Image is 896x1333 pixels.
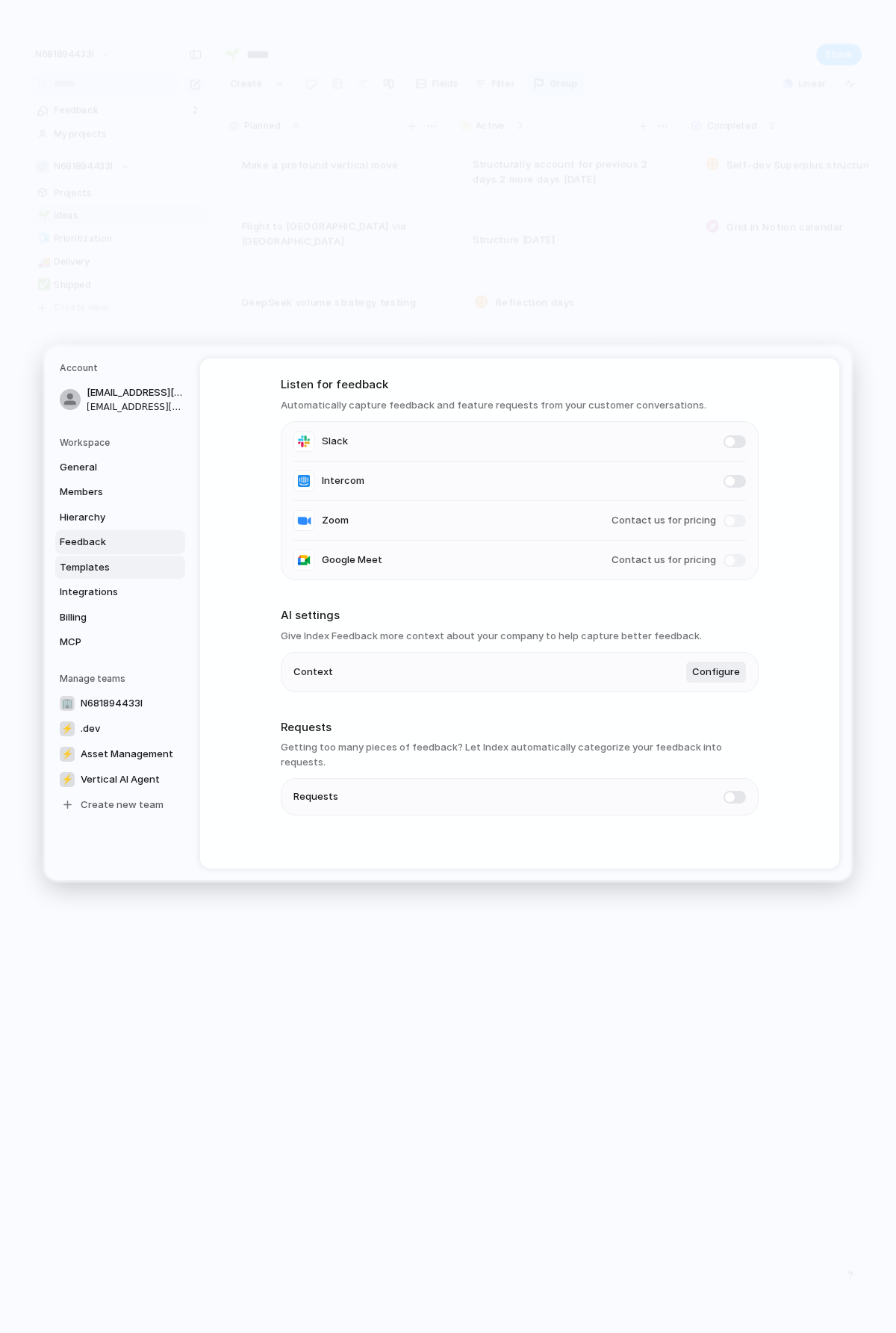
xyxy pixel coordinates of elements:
h2: AI settings [281,607,759,624]
span: Requests [293,789,338,804]
span: Feedback [60,535,155,550]
span: Google Meet [322,553,382,568]
a: [EMAIL_ADDRESS][DOMAIN_NAME][EMAIL_ADDRESS][DOMAIN_NAME] [55,381,185,418]
span: Vertical AI Agent [81,771,160,786]
h2: Requests [281,718,759,736]
span: Intercom [322,473,364,488]
span: Contact us for pricing [612,513,716,528]
a: Hierarchy [55,505,185,529]
h2: Listen for feedback [281,376,759,394]
div: ⚡ [60,721,75,736]
a: General [55,455,185,479]
span: Slack [322,434,348,449]
span: Zoom [322,513,349,528]
span: Contact us for pricing [612,553,716,568]
span: Hierarchy [60,509,155,524]
span: Context [293,665,333,680]
span: Configure [692,665,740,680]
a: ⚡Vertical AI Agent [55,767,185,791]
div: ⚡ [60,771,75,786]
a: Billing [55,605,185,629]
a: Members [55,480,185,504]
h5: Manage teams [60,671,185,685]
h3: Give Index Feedback more context about your company to help capture better feedback. [281,628,759,643]
div: 🏢 [60,695,75,710]
h5: Workspace [60,435,185,449]
div: ⚡ [60,746,75,761]
span: Integrations [60,585,155,600]
span: General [60,459,155,474]
h5: Account [60,361,185,375]
span: .dev [81,721,100,736]
span: MCP [60,635,155,650]
span: Members [60,485,155,500]
span: Billing [60,609,155,624]
span: Asset Management [81,746,173,761]
a: ⚡Asset Management [55,742,185,765]
span: [EMAIL_ADDRESS][DOMAIN_NAME] [87,400,182,413]
span: Templates [60,559,155,574]
a: Feedback [55,530,185,554]
button: Configure [686,662,746,683]
span: [EMAIL_ADDRESS][DOMAIN_NAME] [87,385,182,400]
a: MCP [55,630,185,654]
h3: Getting too many pieces of feedback? Let Index automatically categorize your feedback into requests. [281,740,759,769]
span: N681894433l [81,695,143,710]
span: Create new team [81,797,164,812]
a: Create new team [55,792,185,816]
a: 🏢N681894433l [55,691,185,715]
a: ⚡.dev [55,716,185,740]
h3: Automatically capture feedback and feature requests from your customer conversations. [281,397,759,412]
a: Integrations [55,580,185,604]
a: Templates [55,555,185,579]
